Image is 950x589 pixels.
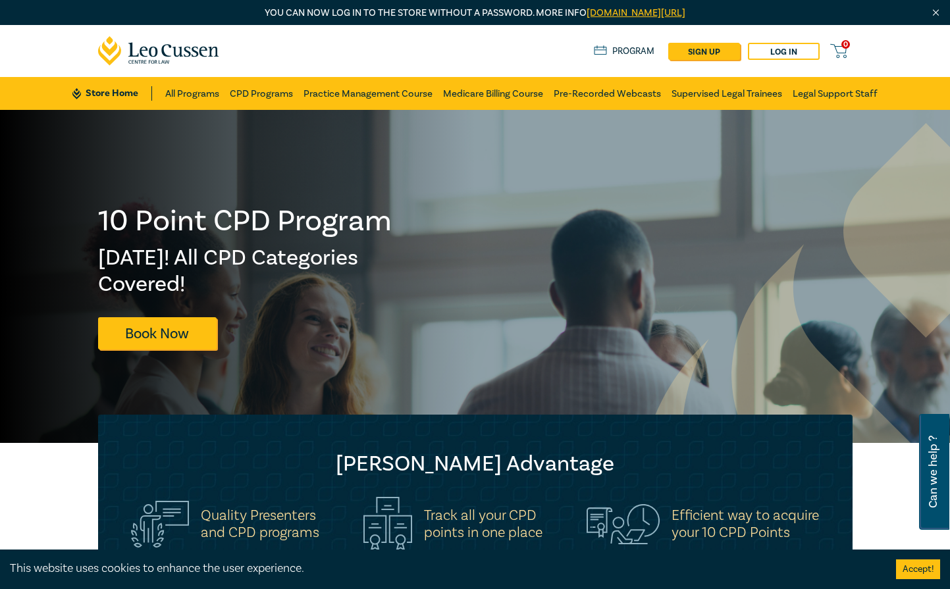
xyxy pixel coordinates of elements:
[201,507,319,541] h5: Quality Presenters and CPD programs
[98,245,393,297] h2: [DATE]! All CPD Categories Covered!
[363,497,412,551] img: Track all your CPD<br>points in one place
[896,559,940,579] button: Accept cookies
[554,77,661,110] a: Pre-Recorded Webcasts
[594,44,655,59] a: Program
[98,204,393,238] h1: 10 Point CPD Program
[424,507,542,541] h5: Track all your CPD points in one place
[72,86,152,101] a: Store Home
[668,43,740,60] a: sign up
[98,317,217,349] a: Book Now
[672,507,819,541] h5: Efficient way to acquire your 10 CPD Points
[927,422,939,522] span: Can we help ?
[587,7,685,19] a: [DOMAIN_NAME][URL]
[98,6,853,20] p: You can now log in to the store without a password. More info
[165,77,219,110] a: All Programs
[793,77,878,110] a: Legal Support Staff
[131,501,189,548] img: Quality Presenters<br>and CPD programs
[672,77,782,110] a: Supervised Legal Trainees
[930,7,941,18] img: Close
[748,43,820,60] a: Log in
[10,560,876,577] div: This website uses cookies to enhance the user experience.
[443,77,543,110] a: Medicare Billing Course
[841,40,850,49] span: 0
[230,77,293,110] a: CPD Programs
[587,504,660,544] img: Efficient way to acquire<br>your 10 CPD Points
[303,77,433,110] a: Practice Management Course
[124,451,826,477] h2: [PERSON_NAME] Advantage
